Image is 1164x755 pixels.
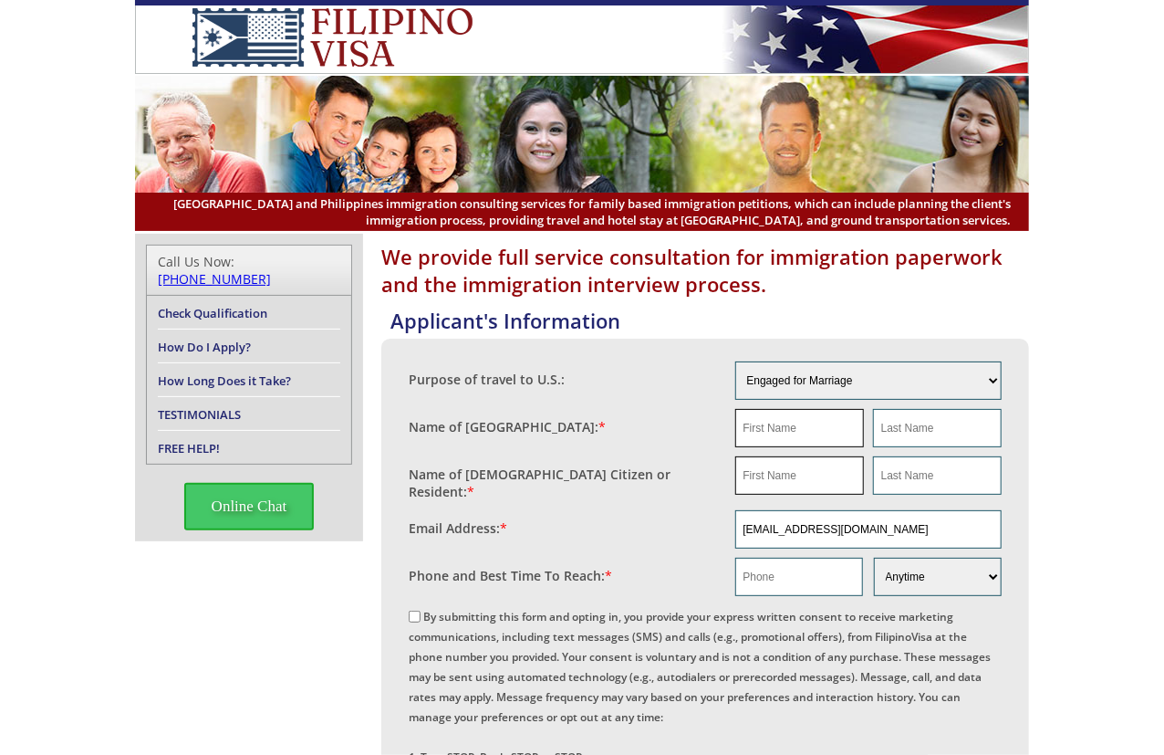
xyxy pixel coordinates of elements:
input: First Name [735,409,864,447]
a: How Do I Apply? [158,339,251,355]
label: Email Address: [409,519,507,537]
input: Email Address [735,510,1003,549]
a: FREE HELP! [158,440,220,456]
a: TESTIMONIALS [158,406,241,423]
label: Purpose of travel to U.S.: [409,371,565,388]
input: Last Name [873,409,1002,447]
div: Call Us Now: [158,253,340,288]
a: Check Qualification [158,305,267,321]
span: [GEOGRAPHIC_DATA] and Philippines immigration consulting services for family based immigration pe... [153,195,1011,228]
label: Name of [GEOGRAPHIC_DATA]: [409,418,606,435]
input: Phone [735,558,863,596]
a: How Long Does it Take? [158,372,291,389]
span: Online Chat [184,483,315,530]
input: Last Name [873,456,1002,495]
h1: We provide full service consultation for immigration paperwork and the immigration interview proc... [381,243,1029,298]
h4: Applicant's Information [390,307,1029,334]
input: First Name [735,456,864,495]
input: By submitting this form and opting in, you provide your express written consent to receive market... [409,611,421,623]
a: [PHONE_NUMBER] [158,270,271,288]
label: Name of [DEMOGRAPHIC_DATA] Citizen or Resident: [409,466,717,500]
select: Phone and Best Reach Time are required. [874,558,1002,596]
label: Phone and Best Time To Reach: [409,567,612,584]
